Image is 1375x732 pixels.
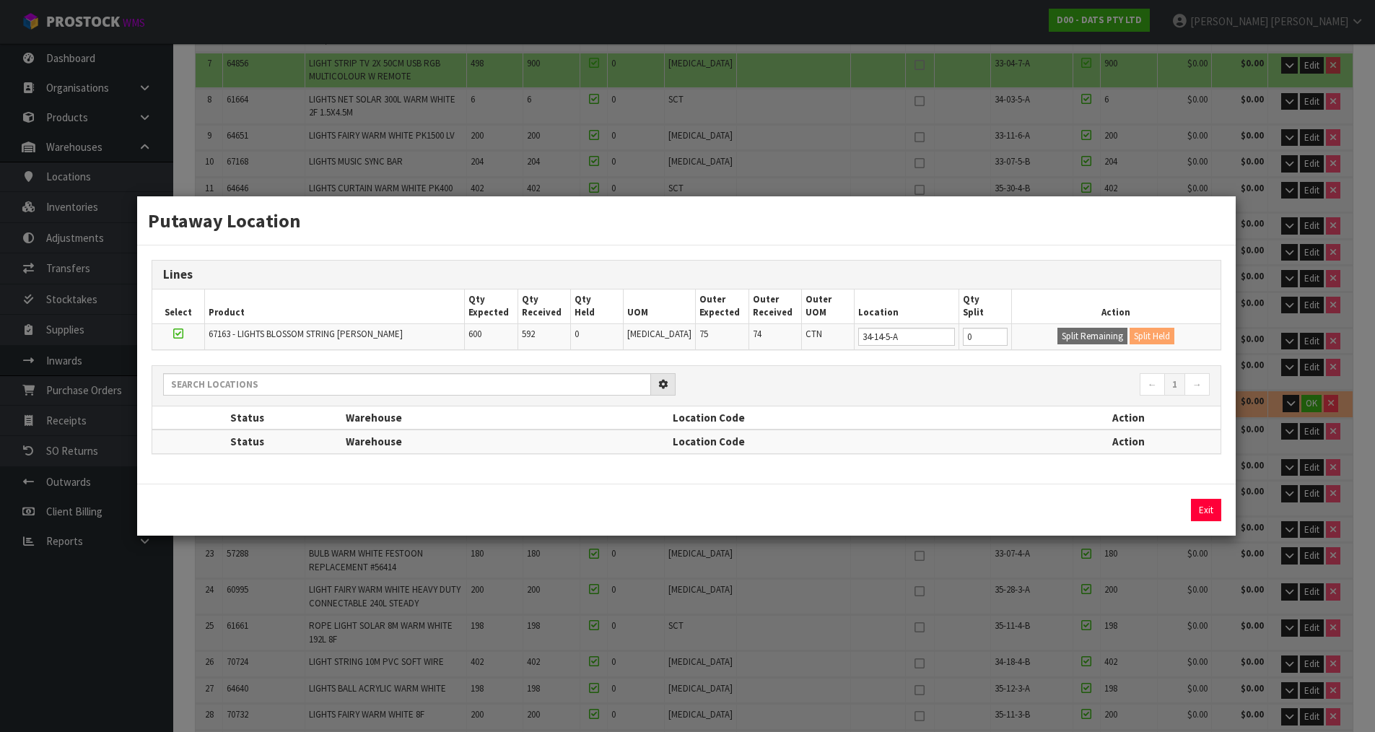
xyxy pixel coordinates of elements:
[163,268,1210,282] h3: Lines
[518,289,571,323] th: Qty Received
[963,328,1008,346] input: Qty Putaway
[1164,373,1185,396] a: 1
[1140,373,1165,396] a: ←
[1130,328,1174,345] button: Split Held
[571,289,624,323] th: Qty Held
[699,328,708,340] span: 75
[152,289,205,323] th: Select
[209,328,403,340] span: 67163 - LIGHTS BLOSSOM STRING [PERSON_NAME]
[1012,289,1221,323] th: Action
[624,289,696,323] th: UOM
[1184,373,1210,396] a: →
[697,373,1210,398] nav: Page navigation
[1191,499,1221,522] button: Exit
[855,289,959,323] th: Location
[802,289,855,323] th: Outer UOM
[669,406,1036,430] th: Location Code
[464,289,518,323] th: Qty Expected
[152,430,343,453] th: Status
[1036,406,1220,430] th: Action
[163,373,651,396] input: Search locations
[468,328,481,340] span: 600
[148,207,1225,234] h3: Putaway Location
[753,328,761,340] span: 74
[205,289,465,323] th: Product
[1036,430,1220,453] th: Action
[342,430,636,453] th: Warehouse
[858,328,955,346] input: Location Code
[522,328,535,340] span: 592
[342,406,636,430] th: Warehouse
[669,430,1036,453] th: Location Code
[1057,328,1127,345] button: Split Remaining
[959,289,1012,323] th: Qty Split
[696,289,749,323] th: Outer Expected
[575,328,579,340] span: 0
[627,328,691,340] span: [MEDICAL_DATA]
[748,289,802,323] th: Outer Received
[152,406,343,430] th: Status
[806,328,822,340] span: CTN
